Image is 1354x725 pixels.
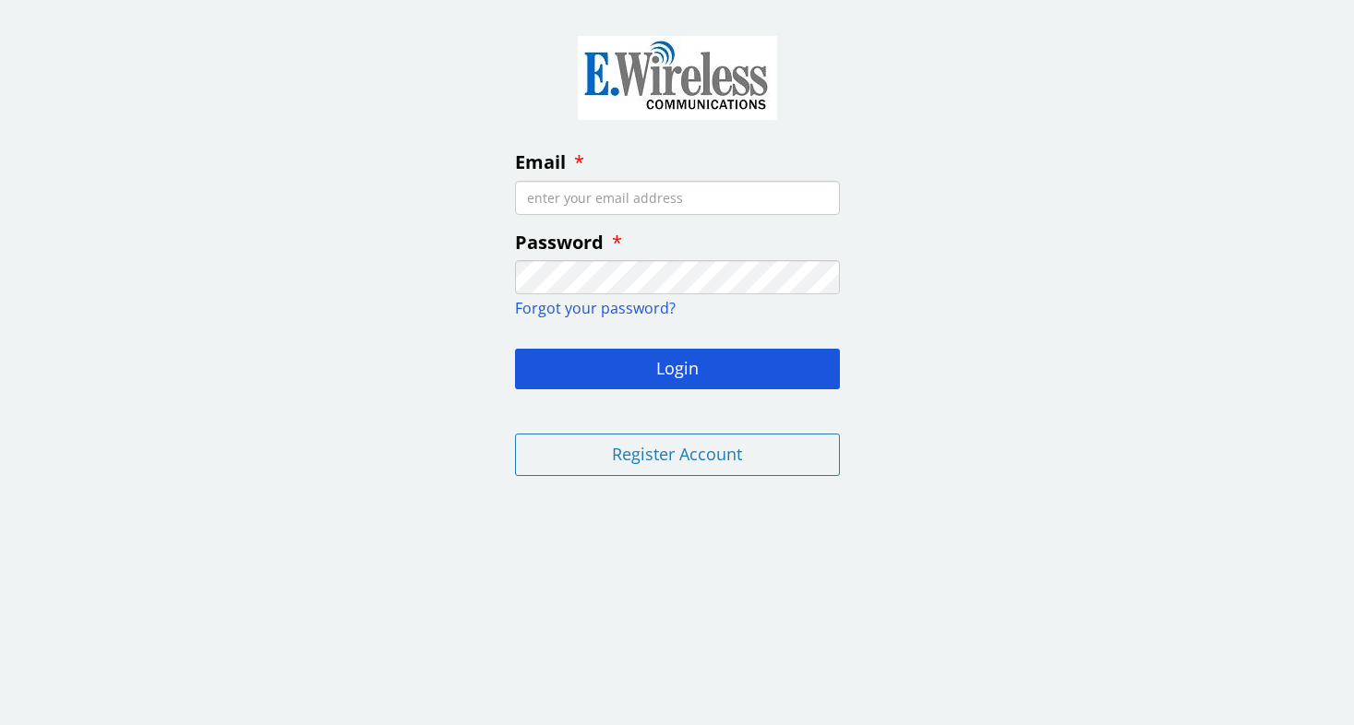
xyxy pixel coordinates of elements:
[515,230,604,255] span: Password
[515,149,566,174] span: Email
[515,434,840,476] button: Register Account
[515,349,840,389] button: Login
[515,181,840,215] input: enter your email address
[515,298,676,318] a: Forgot your password?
